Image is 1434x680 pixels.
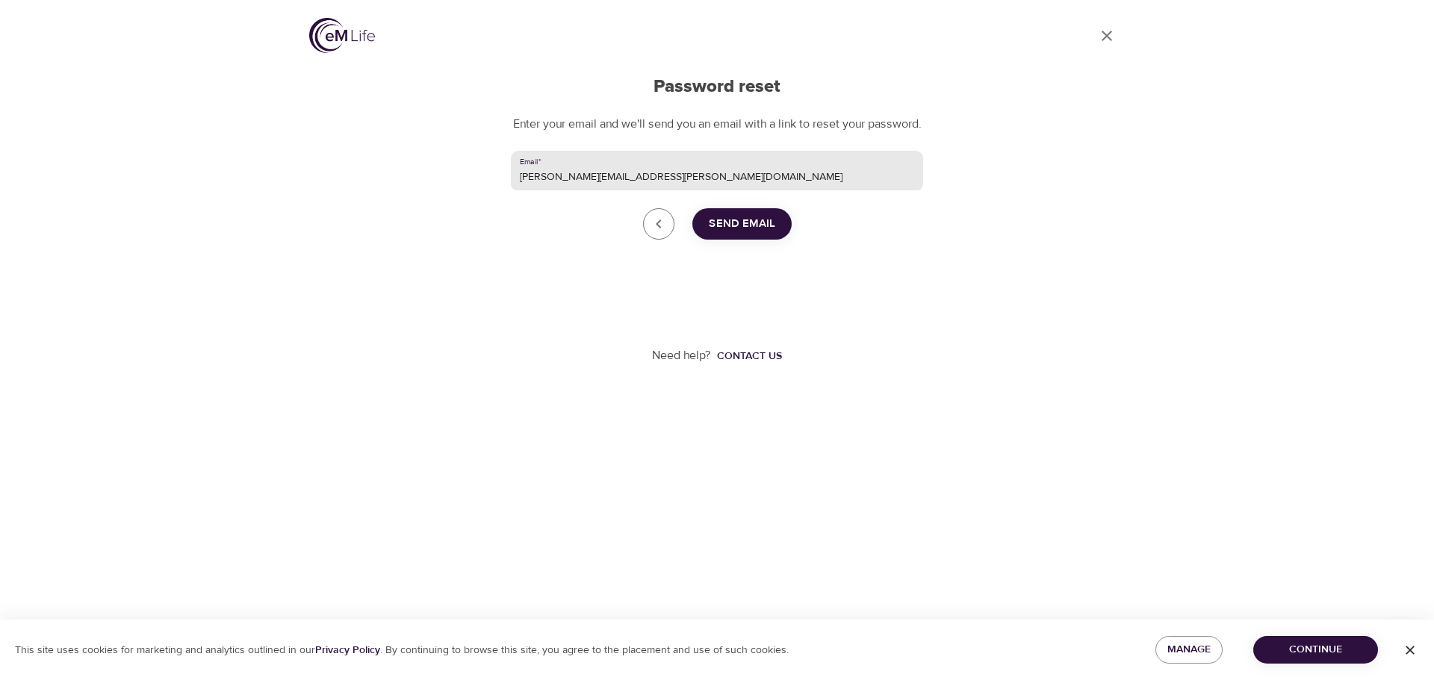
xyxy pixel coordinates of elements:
[511,116,923,133] p: Enter your email and we'll send you an email with a link to reset your password.
[711,349,782,364] a: Contact us
[1253,636,1378,664] button: Continue
[652,347,711,364] p: Need help?
[1265,640,1366,659] span: Continue
[1155,636,1223,664] button: Manage
[717,349,782,364] div: Contact us
[1167,640,1211,659] span: Manage
[309,18,375,53] img: logo
[315,643,380,657] a: Privacy Policy
[692,208,792,240] button: Send Email
[511,76,923,98] h2: Password reset
[643,208,674,240] a: close
[1089,18,1125,54] a: close
[709,214,775,234] span: Send Email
